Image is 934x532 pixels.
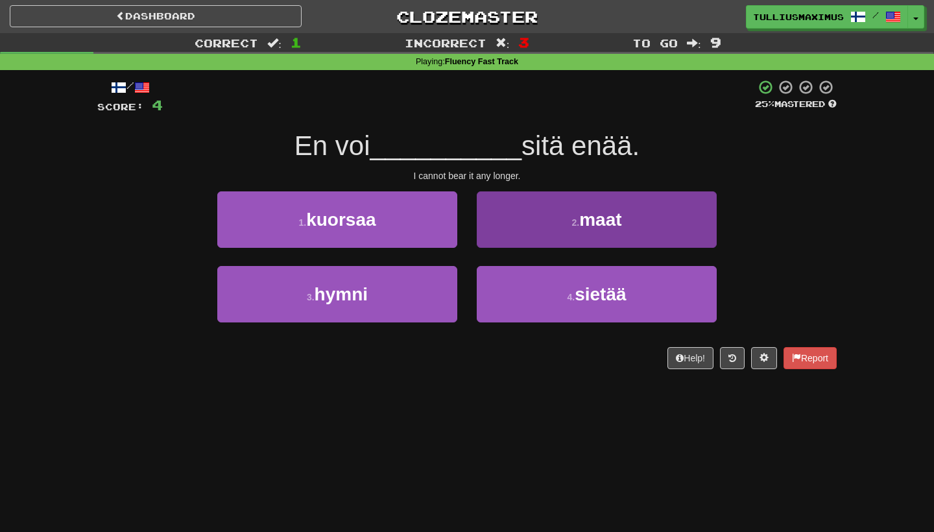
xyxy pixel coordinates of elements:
a: Dashboard [10,5,302,27]
small: 1 . [298,217,306,228]
span: : [496,38,510,49]
div: / [97,79,163,95]
span: Score: [97,101,144,112]
button: Report [784,347,837,369]
button: Help! [667,347,713,369]
span: __________ [370,130,522,161]
span: 9 [710,34,721,50]
span: tulliusmaximus [753,11,844,23]
button: 2.maat [477,191,717,248]
span: 25 % [755,99,774,109]
button: Round history (alt+y) [720,347,745,369]
span: Incorrect [405,36,486,49]
span: 3 [518,34,529,50]
span: sitä enää. [521,130,640,161]
span: En voi [294,130,370,161]
a: tulliusmaximus / [746,5,908,29]
a: Clozemaster [321,5,613,28]
span: kuorsaa [306,210,376,230]
small: 3 . [307,292,315,302]
span: / [872,10,879,19]
small: 2 . [571,217,579,228]
span: : [687,38,701,49]
button: 3.hymni [217,266,457,322]
strong: Fluency Fast Track [445,57,518,66]
span: 1 [291,34,302,50]
button: 1.kuorsaa [217,191,457,248]
span: To go [632,36,678,49]
div: I cannot bear it any longer. [97,169,837,182]
span: maat [579,210,621,230]
small: 4 . [567,292,575,302]
span: Correct [195,36,258,49]
div: Mastered [755,99,837,110]
span: sietää [575,284,626,304]
button: 4.sietää [477,266,717,322]
span: hymni [315,284,368,304]
span: : [267,38,281,49]
span: 4 [152,97,163,113]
